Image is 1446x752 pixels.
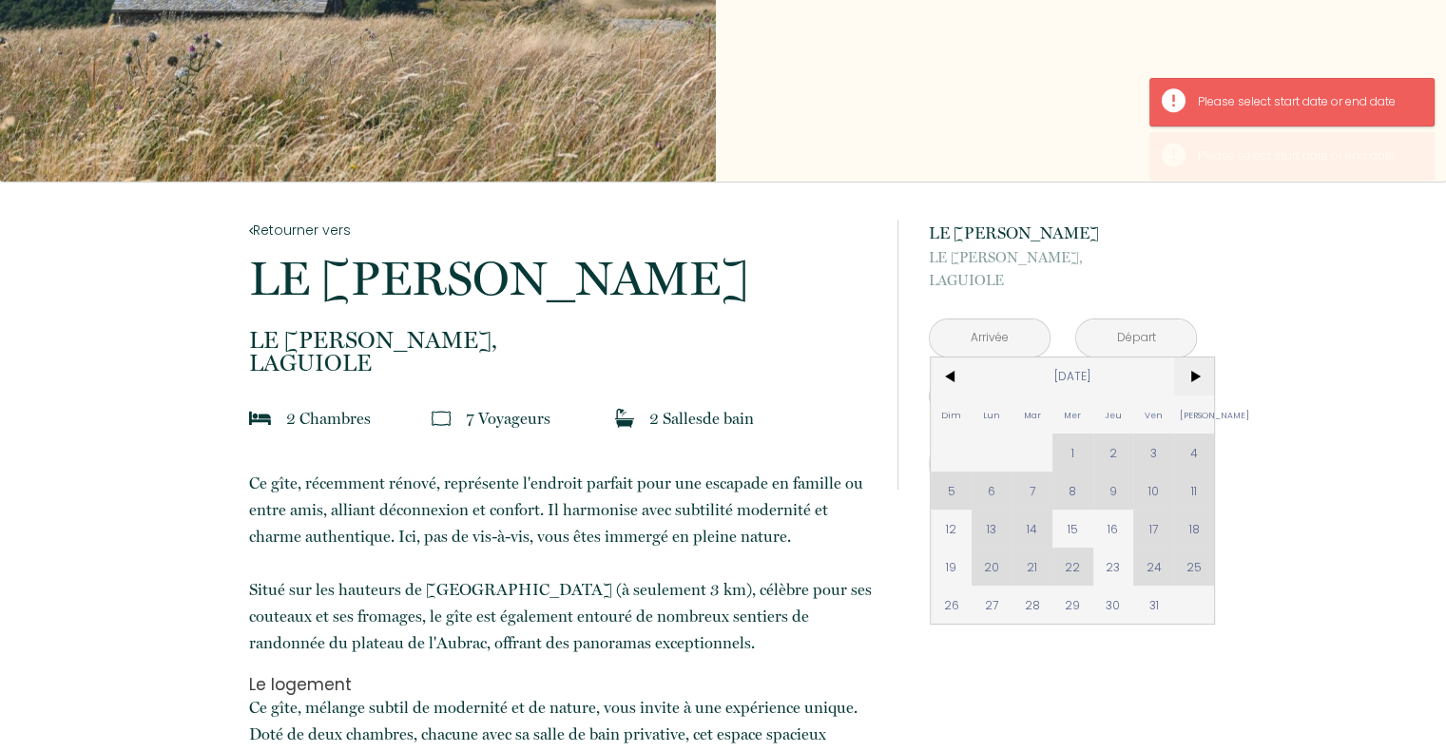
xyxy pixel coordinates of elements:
p: LAGUIOLE [249,329,873,375]
span: 26 [931,586,972,624]
span: LE [PERSON_NAME], [929,246,1197,269]
span: 19 [931,548,972,586]
a: Retourner vers [249,220,873,241]
span: 28 [1012,586,1052,624]
span: Ce gîte, récemment rénové, représente l'endroit parfait pour une escapade en famille ou entre ami... [249,473,872,652]
span: 29 [1052,586,1093,624]
button: Réserver [929,438,1197,490]
span: Lun [972,395,1012,434]
span: Mer [1052,395,1093,434]
p: 2 Salle de bain [649,405,754,432]
span: s [696,409,703,428]
p: LAGUIOLE [929,246,1197,292]
span: Mar [1012,395,1052,434]
span: s [544,409,550,428]
p: 2 Chambre [286,405,371,432]
span: LE [PERSON_NAME], [249,329,873,352]
p: 7 Voyageur [466,405,550,432]
span: 12 [931,510,972,548]
p: LE [PERSON_NAME] [249,255,873,302]
span: 31 [1133,586,1174,624]
input: Arrivée [930,319,1050,357]
span: Dim [931,395,972,434]
span: 30 [1093,586,1134,624]
span: Ven [1133,395,1174,434]
span: > [1174,357,1215,395]
div: Please select start date or end date [1198,147,1415,165]
span: 27 [972,586,1012,624]
input: Départ [1076,319,1196,357]
span: s [364,409,371,428]
div: Please select start date or end date [1198,93,1415,111]
span: [PERSON_NAME] [1174,395,1215,434]
span: Jeu [1093,395,1134,434]
span: < [931,357,972,395]
img: guests [432,409,451,428]
span: 16 [1093,510,1134,548]
span: [DATE] [972,357,1174,395]
h3: Le logement [249,675,873,694]
span: 23 [1093,548,1134,586]
span: 15 [1052,510,1093,548]
p: LE [PERSON_NAME] [929,220,1197,246]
